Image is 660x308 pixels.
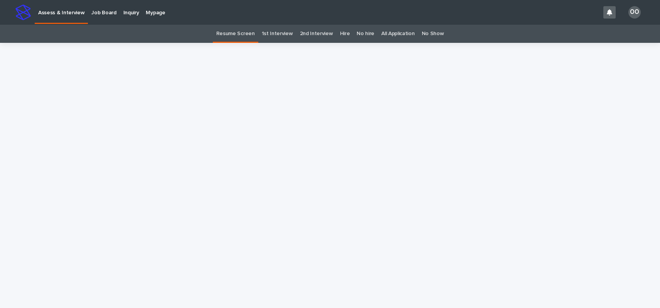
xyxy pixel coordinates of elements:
a: All Application [381,25,414,43]
a: Resume Screen [216,25,255,43]
div: 00 [628,6,641,19]
img: stacker-logo-s-only.png [15,5,31,20]
a: No hire [357,25,374,43]
a: No Show [422,25,444,43]
a: 1st Interview [262,25,293,43]
a: 2nd Interview [300,25,333,43]
a: Hire [340,25,350,43]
